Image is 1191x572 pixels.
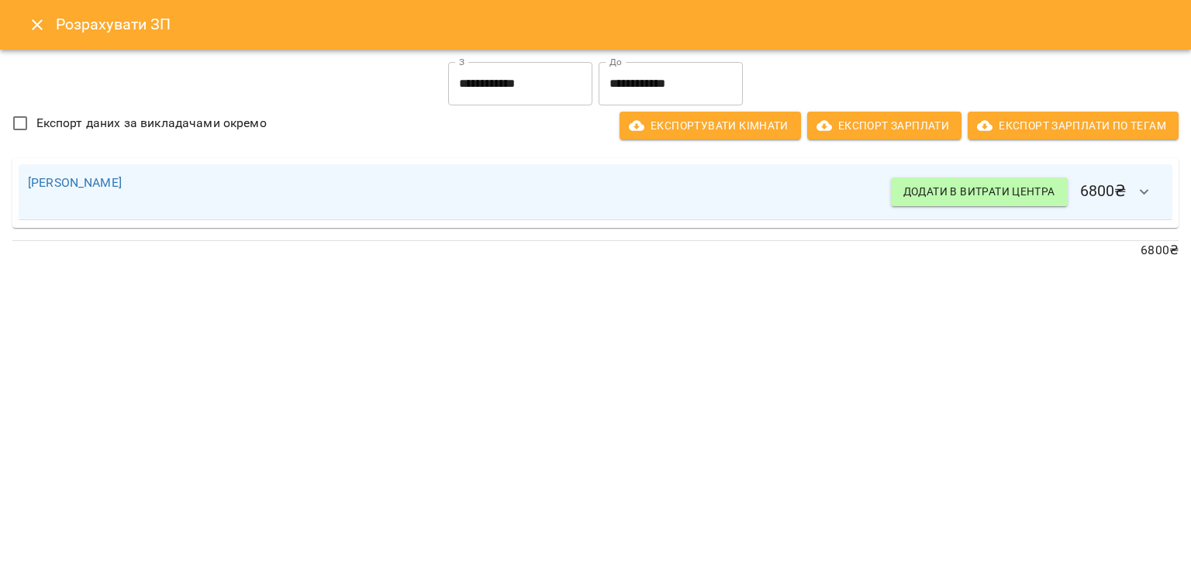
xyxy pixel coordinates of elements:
[980,116,1166,135] span: Експорт Зарплати по тегам
[19,6,56,43] button: Close
[620,112,801,140] button: Експортувати кімнати
[807,112,961,140] button: Експорт Зарплати
[820,116,949,135] span: Експорт Зарплати
[891,177,1068,205] button: Додати в витрати центра
[28,175,122,190] a: [PERSON_NAME]
[12,241,1179,260] p: 6800 ₴
[56,12,1172,36] h6: Розрахувати ЗП
[903,182,1055,201] span: Додати в витрати центра
[632,116,789,135] span: Експортувати кімнати
[891,174,1163,211] h6: 6800 ₴
[36,114,267,133] span: Експорт даних за викладачами окремо
[968,112,1179,140] button: Експорт Зарплати по тегам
